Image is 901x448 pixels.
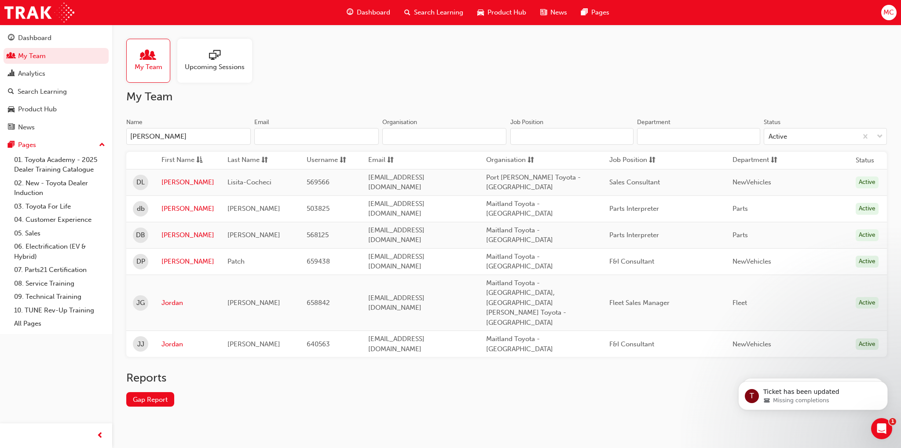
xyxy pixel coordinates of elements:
span: Search Learning [414,7,463,18]
div: Active [856,203,879,215]
div: Job Position [510,118,543,127]
span: people-icon [143,50,154,62]
span: Product Hub [487,7,526,18]
button: MC [881,5,897,20]
div: Active [856,338,879,350]
div: Active [856,229,879,241]
span: News [550,7,567,18]
span: 640563 [307,340,330,348]
div: Active [856,297,879,309]
a: 10. TUNE Rev-Up Training [11,304,109,317]
span: [PERSON_NAME] [227,205,280,213]
a: Gap Report [126,392,174,407]
a: News [4,119,109,136]
span: news-icon [540,7,547,18]
span: sorting-icon [387,155,394,166]
span: car-icon [8,106,15,114]
a: 01. Toyota Academy - 2025 Dealer Training Catalogue [11,153,109,176]
input: Email [254,128,379,145]
a: 03. Toyota For Life [11,200,109,213]
span: [EMAIL_ADDRESS][DOMAIN_NAME] [368,253,425,271]
button: Emailsorting-icon [368,155,417,166]
span: chart-icon [8,70,15,78]
iframe: Intercom live chat [871,418,892,439]
span: sorting-icon [340,155,346,166]
button: Organisationsorting-icon [486,155,535,166]
a: [PERSON_NAME] [161,177,214,187]
span: Maitland Toyota - [GEOGRAPHIC_DATA] [486,335,553,353]
a: Trak [4,3,74,22]
span: [EMAIL_ADDRESS][DOMAIN_NAME] [368,200,425,218]
span: Maitland Toyota - [GEOGRAPHIC_DATA], [GEOGRAPHIC_DATA][PERSON_NAME] Toyota - [GEOGRAPHIC_DATA] [486,279,566,327]
div: Active [856,176,879,188]
span: Maitland Toyota - [GEOGRAPHIC_DATA] [486,253,553,271]
span: Parts Interpreter [609,231,659,239]
span: 658842 [307,299,330,307]
span: Dashboard [357,7,390,18]
span: [EMAIL_ADDRESS][DOMAIN_NAME] [368,294,425,312]
span: Fleet Sales Manager [609,299,670,307]
div: Organisation [382,118,417,127]
span: Last Name [227,155,260,166]
span: up-icon [99,140,105,151]
a: [PERSON_NAME] [161,204,214,214]
div: Department [637,118,670,127]
th: Status [856,155,874,165]
span: sorting-icon [771,155,777,166]
button: Pages [4,137,109,153]
span: NewVehicles [733,340,771,348]
span: Parts Interpreter [609,205,659,213]
span: car-icon [477,7,484,18]
div: Status [764,118,780,127]
span: Patch [227,257,245,265]
a: All Pages [11,317,109,330]
span: Department [733,155,769,166]
span: 569566 [307,178,330,186]
h2: My Team [126,90,887,104]
span: F&I Consultant [609,340,654,348]
a: pages-iconPages [574,4,616,22]
div: Product Hub [18,104,57,114]
span: Port [PERSON_NAME] Toyota - [GEOGRAPHIC_DATA] [486,173,581,191]
h2: Reports [126,371,887,385]
span: [EMAIL_ADDRESS][DOMAIN_NAME] [368,173,425,191]
span: prev-icon [97,430,103,441]
a: 09. Technical Training [11,290,109,304]
span: [PERSON_NAME] [227,340,280,348]
a: Jordan [161,298,214,308]
div: Search Learning [18,87,67,97]
button: First Nameasc-icon [161,155,210,166]
span: Pages [591,7,609,18]
div: Email [254,118,269,127]
span: guage-icon [8,34,15,42]
a: car-iconProduct Hub [470,4,533,22]
button: Last Namesorting-icon [227,155,276,166]
span: Job Position [609,155,647,166]
span: NewVehicles [733,257,771,265]
input: Job Position [510,128,634,145]
span: DB [136,230,145,240]
span: sessionType_ONLINE_URL-icon [209,50,220,62]
span: db [137,204,145,214]
span: [EMAIL_ADDRESS][DOMAIN_NAME] [368,226,425,244]
button: Usernamesorting-icon [307,155,355,166]
span: My Team [135,62,162,72]
span: Organisation [486,155,526,166]
span: Parts [733,231,748,239]
span: [EMAIL_ADDRESS][DOMAIN_NAME] [368,335,425,353]
a: 06. Electrification (EV & Hybrid) [11,240,109,263]
span: search-icon [8,88,14,96]
a: Upcoming Sessions [177,39,259,83]
a: Dashboard [4,30,109,46]
span: JG [136,298,145,308]
a: 05. Sales [11,227,109,240]
span: down-icon [877,131,883,143]
span: 1 [889,418,896,425]
span: sorting-icon [527,155,534,166]
span: 659438 [307,257,330,265]
span: pages-icon [8,141,15,149]
a: Jordan [161,339,214,349]
div: Active [856,256,879,268]
span: Fleet [733,299,747,307]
